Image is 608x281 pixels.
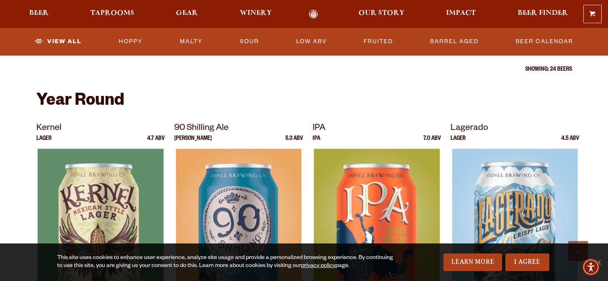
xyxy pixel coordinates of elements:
[36,122,165,136] p: Kernel
[427,32,482,51] a: Barrel Aged
[299,10,329,19] a: Odell Home
[36,92,572,112] h2: Year Round
[29,10,49,16] span: Beer
[147,136,165,149] p: 4.7 ABV
[451,122,579,136] p: Lagerado
[517,10,568,16] span: Beer Finder
[293,32,330,51] a: Low ABV
[240,10,272,16] span: Winery
[174,136,212,149] p: [PERSON_NAME]
[568,241,588,261] a: Scroll to top
[237,32,262,51] a: Sour
[313,136,320,149] p: IPA
[443,253,502,271] a: Learn More
[582,258,600,276] div: Accessibility Menu
[177,32,206,51] a: Malty
[313,122,441,136] p: IPA
[441,10,481,19] a: Impact
[512,10,573,19] a: Beer Finder
[174,122,303,136] p: 90 Shilling Ale
[561,136,579,149] p: 4.5 ABV
[32,32,85,51] a: View All
[512,32,576,51] a: Beer Calendar
[446,10,476,16] span: Impact
[36,67,572,73] p: Showing: 24 Beers
[24,10,54,19] a: Beer
[359,10,405,16] span: Our Story
[90,10,134,16] span: Taprooms
[116,32,146,51] a: Hoppy
[285,136,303,149] p: 5.3 ABV
[353,10,410,19] a: Our Story
[451,136,466,149] p: Lager
[176,10,198,16] span: Gear
[423,136,441,149] p: 7.0 ABV
[85,10,140,19] a: Taprooms
[171,10,203,19] a: Gear
[235,10,277,19] a: Winery
[301,263,335,269] a: privacy policy
[505,253,549,271] a: I Agree
[36,136,52,149] p: Lager
[57,254,398,270] div: This site uses cookies to enhance user experience, analyze site usage and provide a personalized ...
[361,32,396,51] a: Fruited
